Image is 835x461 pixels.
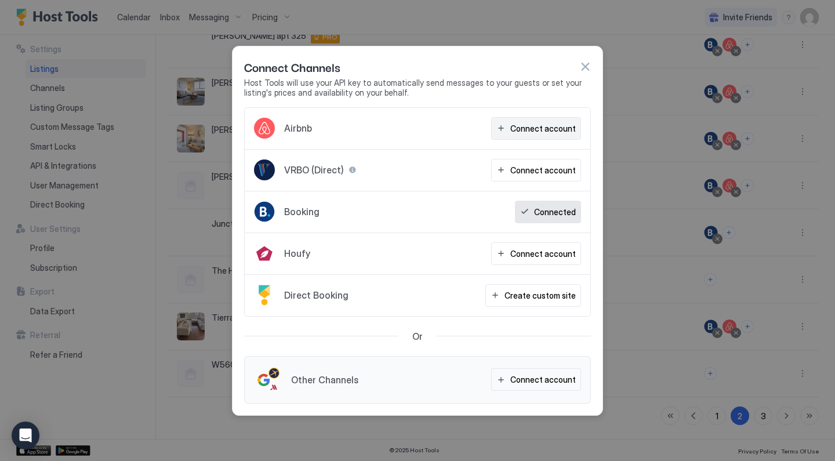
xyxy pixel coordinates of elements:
span: Host Tools will use your API key to automatically send messages to your guests or set your listin... [244,78,591,98]
span: Connect Channels [244,58,340,75]
button: Connected [515,201,581,223]
button: Connect account [491,242,581,265]
div: Connect account [510,122,576,135]
button: Connect account [491,117,581,140]
div: Connected [534,206,576,218]
div: Connect account [510,248,576,260]
span: Booking [284,206,320,217]
div: Connect account [510,164,576,176]
div: Create custom site [504,289,576,302]
button: Create custom site [485,284,581,307]
span: Airbnb [284,122,312,134]
span: Other Channels [291,374,358,386]
div: Open Intercom Messenger [12,422,39,449]
span: Direct Booking [284,289,348,301]
button: Connect account [491,368,581,391]
span: VRBO (Direct) [284,164,344,176]
span: Houfy [284,248,310,259]
button: Connect account [491,159,581,182]
span: Or [412,331,423,342]
div: Connect account [510,373,576,386]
